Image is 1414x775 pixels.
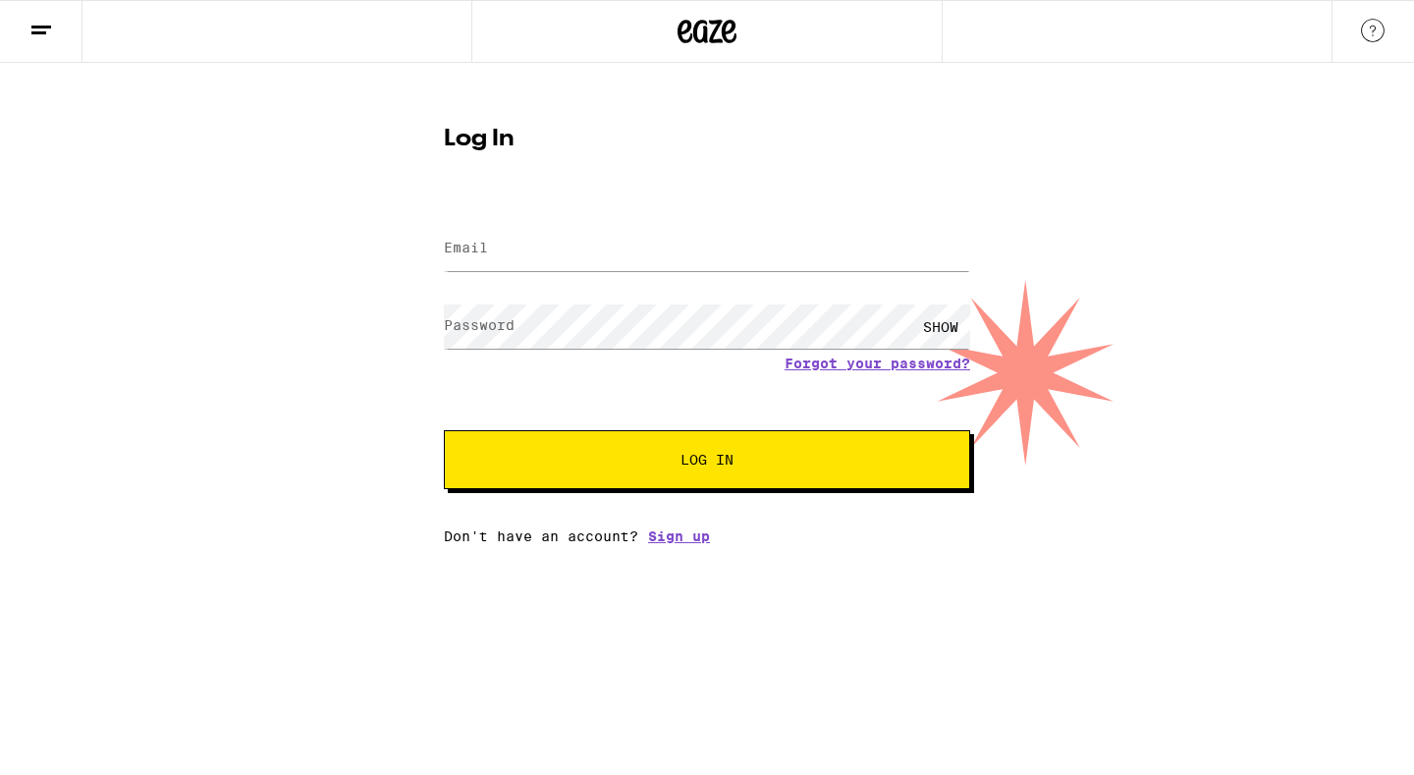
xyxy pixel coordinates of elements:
[444,227,970,271] input: Email
[911,304,970,349] div: SHOW
[444,528,970,544] div: Don't have an account?
[648,528,710,544] a: Sign up
[444,240,488,255] label: Email
[680,453,734,467] span: Log In
[444,317,515,333] label: Password
[785,356,970,371] a: Forgot your password?
[444,128,970,151] h1: Log In
[444,430,970,489] button: Log In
